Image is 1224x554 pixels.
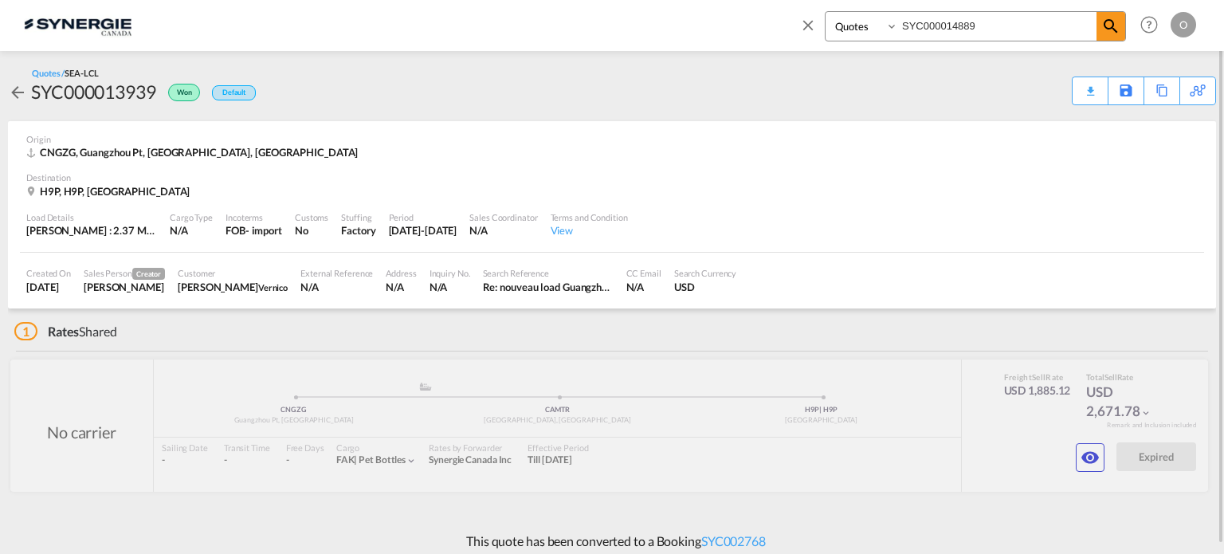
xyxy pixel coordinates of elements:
[1081,80,1100,92] md-icon: icon-download
[1096,12,1125,41] span: icon-magnify
[26,211,157,223] div: Load Details
[65,68,98,78] span: SEA-LCL
[386,280,416,294] div: N/A
[1108,77,1144,104] div: Save As Template
[26,223,157,238] div: [PERSON_NAME] : 2.37 MT | Volumetric Wt : 25.17 CBM | Chargeable Wt : 25.17 W/M
[469,223,537,238] div: N/A
[14,323,117,340] div: Shared
[1101,17,1120,36] md-icon: icon-magnify
[799,16,817,33] md-icon: icon-close
[8,83,27,102] md-icon: icon-arrow-left
[389,211,457,223] div: Period
[430,280,470,294] div: N/A
[469,211,537,223] div: Sales Coordinator
[551,223,628,238] div: View
[1171,12,1196,37] div: O
[389,223,457,238] div: 14 Aug 2025
[295,223,328,238] div: No
[84,280,165,294] div: Karen Mercier
[898,12,1096,40] input: Enter Quotation Number
[341,211,375,223] div: Stuffing
[1076,443,1104,472] button: icon-eye
[178,267,288,279] div: Customer
[1136,11,1163,38] span: Help
[799,11,825,49] span: icon-close
[177,88,196,103] span: Won
[386,267,416,279] div: Address
[32,67,99,79] div: Quotes /SEA-LCL
[674,280,737,294] div: USD
[226,223,245,238] div: FOB
[84,267,165,280] div: Sales Person
[295,211,328,223] div: Customs
[1081,448,1100,467] md-icon: icon-eye
[300,267,373,279] div: External Reference
[226,211,282,223] div: Incoterms
[430,267,470,279] div: Inquiry No.
[245,223,282,238] div: - import
[26,133,1198,145] div: Origin
[178,280,288,294] div: Luc Lacroix
[258,282,288,293] span: Vernico
[26,280,71,294] div: 8 Aug 2025
[24,7,131,43] img: 1f56c880d42311ef80fc7dca854c8e59.png
[156,79,204,104] div: Won
[1081,77,1100,92] div: Quote PDF is not available at this time
[170,211,213,223] div: Cargo Type
[701,533,766,548] a: SYC002768
[14,322,37,340] span: 1
[48,324,80,339] span: Rates
[300,280,373,294] div: N/A
[483,267,614,279] div: Search Reference
[1136,11,1171,40] div: Help
[341,223,375,238] div: Factory Stuffing
[26,184,194,198] div: H9P, H9P, Canada
[626,280,661,294] div: N/A
[8,79,31,104] div: icon-arrow-left
[31,79,156,104] div: SYC000013939
[626,267,661,279] div: CC Email
[212,85,256,100] div: Default
[551,211,628,223] div: Terms and Condition
[40,146,358,159] span: CNGZG, Guangzhou Pt, [GEOGRAPHIC_DATA], [GEOGRAPHIC_DATA]
[132,268,165,280] span: Creator
[170,223,213,238] div: N/A
[483,280,614,294] div: Re: nouveau load Guangzhou copco
[26,145,362,159] div: CNGZG, Guangzhou Pt, GD, Europe
[458,532,766,550] p: This quote has been converted to a Booking
[26,267,71,279] div: Created On
[674,267,737,279] div: Search Currency
[26,171,1198,183] div: Destination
